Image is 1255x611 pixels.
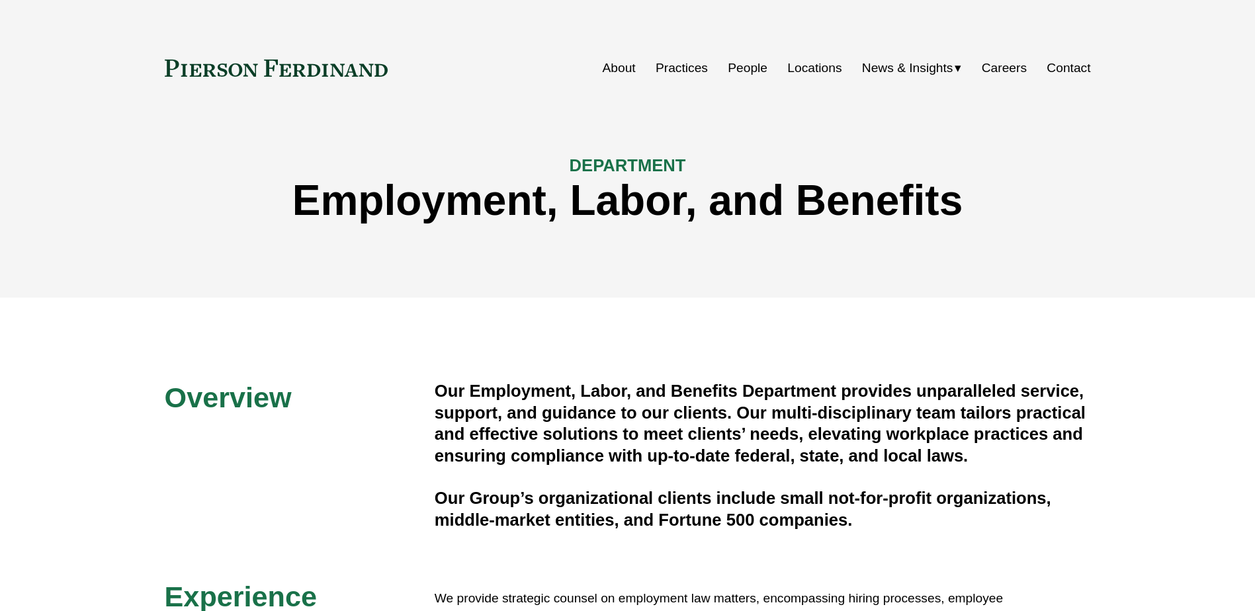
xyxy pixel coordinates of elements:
span: DEPARTMENT [570,156,686,175]
a: Practices [656,56,708,81]
a: Careers [982,56,1027,81]
a: Locations [787,56,842,81]
a: folder dropdown [862,56,962,81]
h4: Our Employment, Labor, and Benefits Department provides unparalleled service, support, and guidan... [435,380,1091,466]
h4: Our Group’s organizational clients include small not-for-profit organizations, middle-market enti... [435,487,1091,530]
a: People [728,56,767,81]
a: Contact [1047,56,1090,81]
a: About [603,56,636,81]
span: News & Insights [862,57,953,80]
h1: Employment, Labor, and Benefits [165,177,1091,225]
span: Overview [165,382,292,413]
